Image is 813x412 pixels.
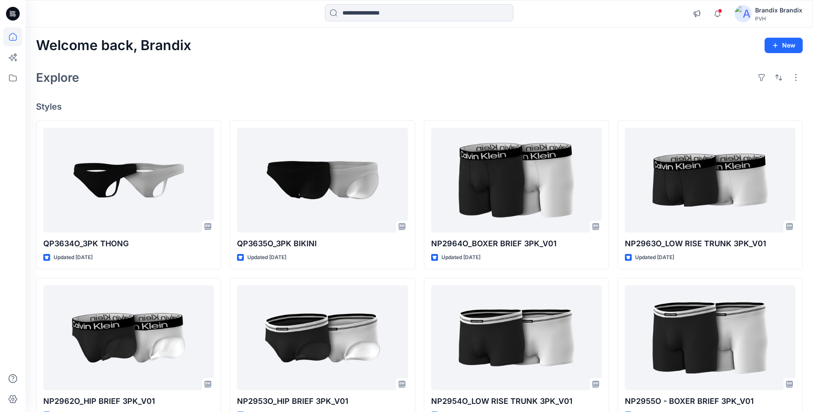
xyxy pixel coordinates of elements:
img: avatar [735,5,752,22]
p: NP2963O_LOW RISE TRUNK 3PK_V01 [625,238,795,250]
a: NP2954O_LOW RISE TRUNK 3PK_V01 [431,285,602,390]
h2: Explore [36,71,79,84]
div: PVH [755,15,802,22]
a: NP2964O_BOXER BRIEF 3PK_V01 [431,128,602,233]
p: QP3634O_3PK THONG [43,238,214,250]
a: NP2963O_LOW RISE TRUNK 3PK_V01 [625,128,795,233]
button: New [765,38,803,53]
a: QP3634O_3PK THONG [43,128,214,233]
p: NP2964O_BOXER BRIEF 3PK_V01 [431,238,602,250]
p: Updated [DATE] [54,253,93,262]
p: Updated [DATE] [635,253,674,262]
h2: Welcome back, Brandix [36,38,191,54]
a: NP2953O_HIP BRIEF 3PK_V01 [237,285,408,390]
h4: Styles [36,102,803,112]
div: Brandix Brandix [755,5,802,15]
a: NP2962O_HIP BRIEF 3PK_V01 [43,285,214,390]
p: Updated [DATE] [441,253,480,262]
a: QP3635O_3PK BIKINI [237,128,408,233]
p: NP2953O_HIP BRIEF 3PK_V01 [237,395,408,407]
p: NP2955O - BOXER BRIEF 3PK_V01 [625,395,795,407]
p: NP2954O_LOW RISE TRUNK 3PK_V01 [431,395,602,407]
p: NP2962O_HIP BRIEF 3PK_V01 [43,395,214,407]
p: Updated [DATE] [247,253,286,262]
a: NP2955O - BOXER BRIEF 3PK_V01 [625,285,795,390]
p: QP3635O_3PK BIKINI [237,238,408,250]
